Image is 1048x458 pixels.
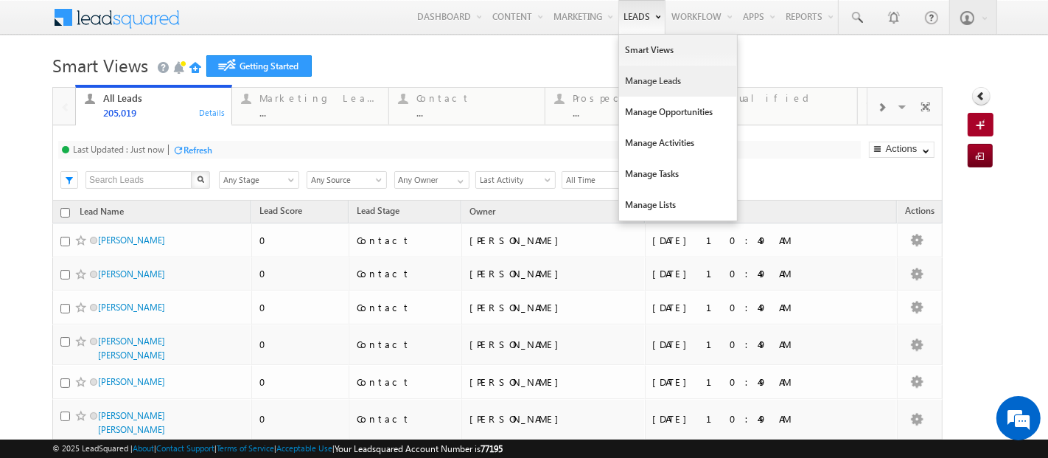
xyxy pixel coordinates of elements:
[259,412,342,426] div: 0
[619,97,737,128] a: Manage Opportunities
[220,173,294,187] span: Any Stage
[898,203,942,222] span: Actions
[184,145,212,156] div: Refresh
[307,171,387,189] a: Any Source
[103,107,223,118] div: 205,019
[103,92,223,104] div: All Leads
[335,443,503,454] span: Your Leadsquared Account Number is
[231,88,388,125] a: Marketing Leads...
[156,443,214,453] a: Contact Support
[469,375,638,389] div: [PERSON_NAME]
[469,301,638,314] div: [PERSON_NAME]
[469,206,495,217] span: Owner
[416,92,537,104] div: Contact
[394,170,468,189] div: Owner Filter
[349,203,407,222] a: Lead Stage
[276,443,332,453] a: Acceptable Use
[416,107,537,118] div: ...
[259,375,342,389] div: 0
[869,142,935,158] button: Actions
[476,173,551,187] span: Last Activity
[357,375,455,389] div: Contact
[619,66,737,97] a: Manage Leads
[469,267,638,280] div: [PERSON_NAME]
[729,107,849,118] div: ...
[357,267,455,280] div: Contact
[388,88,545,125] a: Contact...
[52,53,148,77] span: Smart Views
[259,267,342,280] div: 0
[653,234,856,247] div: [DATE] 10:49 AM
[307,170,387,189] div: Lead Source Filter
[98,336,165,361] a: [PERSON_NAME] [PERSON_NAME]
[252,203,310,222] a: Lead Score
[450,172,468,187] a: Show All Items
[619,159,737,190] a: Manage Tasks
[729,92,849,104] div: Qualified
[357,205,399,216] span: Lead Stage
[357,338,455,351] div: Contact
[72,204,131,223] a: Lead Name
[259,338,342,351] div: 0
[98,268,165,280] a: [PERSON_NAME]
[653,375,856,389] div: [DATE] 10:49 AM
[98,302,165,313] a: [PERSON_NAME]
[469,234,638,247] div: [PERSON_NAME]
[653,267,856,280] div: [DATE] 10:49 AM
[133,443,154,453] a: About
[619,190,737,221] a: Manage Lists
[653,338,856,351] div: [DATE] 10:49 AM
[259,234,342,247] div: 0
[394,171,469,189] input: Type to Search
[98,235,165,246] a: [PERSON_NAME]
[219,170,299,189] div: Lead Stage Filter
[619,35,737,66] a: Smart Views
[259,92,380,104] div: Marketing Leads
[259,107,380,118] div: ...
[198,105,226,119] div: Details
[357,412,455,426] div: Contact
[217,443,274,453] a: Terms of Service
[573,107,693,118] div: ...
[73,144,164,155] div: Last Updated : Just now
[52,442,503,456] span: © 2025 LeadSquared | | | | |
[60,208,70,218] input: Check all records
[701,88,858,125] a: Qualified...
[259,205,302,216] span: Lead Score
[85,171,192,189] input: Search Leads
[259,301,342,314] div: 0
[475,171,556,189] a: Last Activity
[98,376,165,387] a: [PERSON_NAME]
[219,171,299,189] a: Any Stage
[98,410,165,435] a: [PERSON_NAME] [PERSON_NAME]
[307,173,382,187] span: Any Source
[545,88,702,125] a: Prospect...
[573,92,693,104] div: Prospect
[469,338,638,351] div: [PERSON_NAME]
[75,85,232,126] a: All Leads205,019Details
[206,55,312,77] a: Getting Started
[653,412,856,426] div: [DATE] 10:49 AM
[562,171,642,189] a: All Time
[357,301,455,314] div: Contact
[481,443,503,454] span: 77195
[469,412,638,426] div: [PERSON_NAME]
[653,301,856,314] div: [DATE] 10:49 AM
[619,128,737,159] a: Manage Activities
[357,234,455,247] div: Contact
[197,176,204,183] img: Search
[562,173,637,187] span: All Time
